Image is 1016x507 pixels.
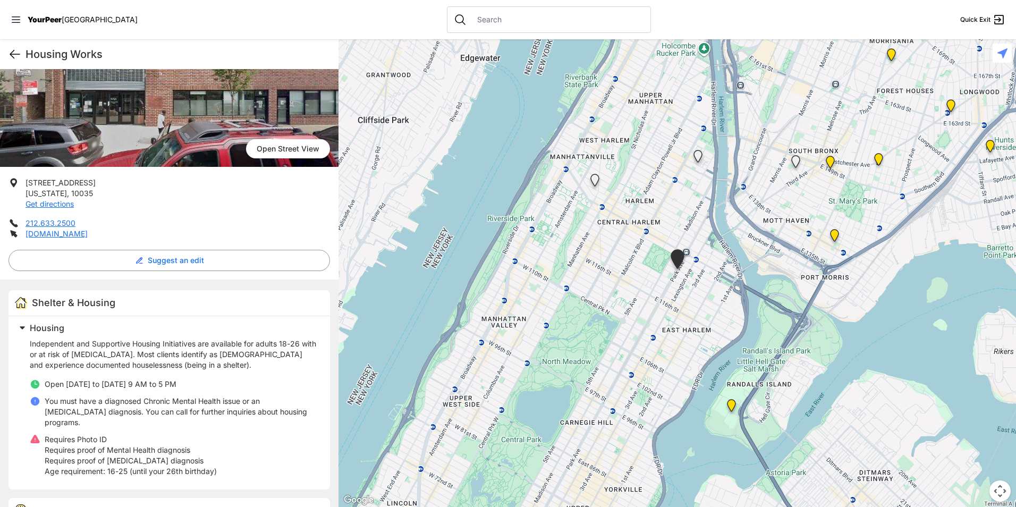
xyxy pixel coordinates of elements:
span: 10035 [71,189,93,198]
a: Quick Exit [960,13,1005,26]
img: Google [341,493,376,507]
div: Upper West Side, Closed [691,150,705,167]
a: YourPeer[GEOGRAPHIC_DATA] [28,16,138,23]
span: [GEOGRAPHIC_DATA] [62,15,138,24]
div: Hunts Point Multi-Service Center [872,153,885,170]
a: [DOMAIN_NAME] [26,229,88,238]
span: Housing [30,323,64,333]
p: Independent and Supportive Housing Initiatives are available for adults 18-26 with or at risk of ... [30,339,317,370]
p: Requires proof of [MEDICAL_DATA] diagnosis [45,455,217,466]
a: Get directions [26,199,74,208]
span: [STREET_ADDRESS] [26,178,96,187]
p: Requires Photo ID [45,434,217,445]
input: Search [471,14,644,25]
div: Bronx [944,99,958,116]
a: Open Street View [246,139,330,158]
a: Open this area in Google Maps (opens a new window) [341,493,376,507]
p: 16-25 (until your 26th birthday) [45,466,217,477]
span: , [67,189,69,198]
span: Open [DATE] to [DATE] 9 AM to 5 PM [45,379,176,388]
div: Bailey House, Inc. [668,249,687,273]
h1: Housing Works [26,47,330,62]
p: Requires proof of Mental Health diagnosis [45,445,217,455]
div: The Bronx Pride Center [824,156,837,173]
span: Shelter & Housing [32,297,115,308]
span: Quick Exit [960,15,990,24]
span: Age requirement: [45,467,105,476]
span: YourPeer [28,15,62,24]
span: Suggest an edit [148,255,204,266]
button: Map camera controls [989,480,1011,502]
div: Keener Men's Shelter [725,399,738,416]
button: Suggest an edit [9,250,330,271]
div: Queen of Peace Single Female-Identified Adult Shelter [588,174,602,191]
a: 212.633.2500 [26,218,75,227]
p: You must have a diagnosed Chronic Mental Health issue or an [MEDICAL_DATA] diagnosis. You can cal... [45,396,317,428]
div: Queen of Peace Single Male-Identified Adult Shelter [789,155,802,172]
div: Living Room 24-Hour Drop-In Center [984,140,997,157]
div: Franklin Women's Shelter and Intake [885,48,898,65]
span: [US_STATE] [26,189,67,198]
